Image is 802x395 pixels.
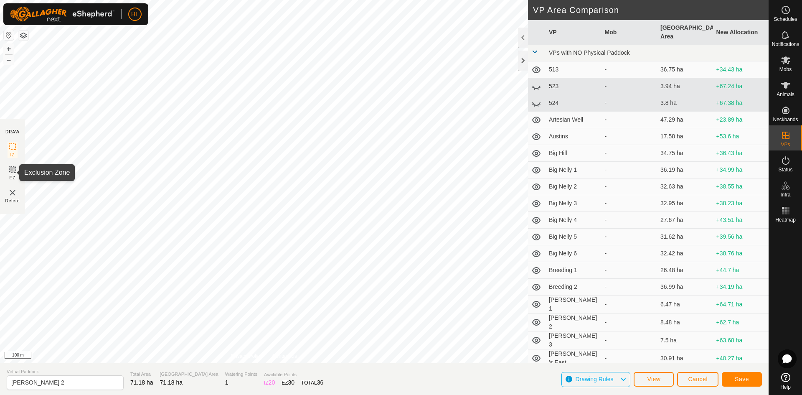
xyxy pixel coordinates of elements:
[5,198,20,204] span: Delete
[131,10,139,19] span: HL
[713,195,769,212] td: +38.23 ha
[605,216,654,224] div: -
[657,279,713,296] td: 36.99 ha
[546,212,601,229] td: Big Nelly 4
[605,249,654,258] div: -
[130,371,153,378] span: Total Area
[713,128,769,145] td: +53.6 ha
[657,128,713,145] td: 17.58 ha
[713,61,769,78] td: +34.43 ha
[288,379,295,386] span: 30
[780,385,791,390] span: Help
[657,78,713,95] td: 3.94 ha
[713,178,769,195] td: +38.55 ha
[225,371,257,378] span: Watering Points
[657,195,713,212] td: 32.95 ha
[605,166,654,174] div: -
[546,279,601,296] td: Breeding 2
[713,212,769,229] td: +43.51 ha
[160,371,218,378] span: [GEOGRAPHIC_DATA] Area
[657,331,713,349] td: 7.5 ha
[605,283,654,291] div: -
[657,313,713,331] td: 8.48 ha
[10,7,114,22] img: Gallagher Logo
[225,379,228,386] span: 1
[4,30,14,40] button: Reset Map
[657,112,713,128] td: 47.29 ha
[605,318,654,327] div: -
[647,376,660,382] span: View
[546,195,601,212] td: Big Nelly 3
[769,370,802,393] a: Help
[605,115,654,124] div: -
[634,372,674,387] button: View
[657,245,713,262] td: 32.42 ha
[546,313,601,331] td: [PERSON_NAME] 2
[657,20,713,45] th: [GEOGRAPHIC_DATA] Area
[546,262,601,279] td: Breeding 1
[605,266,654,275] div: -
[605,99,654,107] div: -
[657,145,713,162] td: 34.75 ha
[713,95,769,112] td: +67.38 ha
[605,132,654,141] div: -
[605,82,654,91] div: -
[533,5,769,15] h2: VP Area Comparison
[778,167,792,172] span: Status
[546,178,601,195] td: Big Nelly 2
[657,212,713,229] td: 27.67 ha
[549,49,630,56] span: VPs with NO Physical Paddock
[773,117,798,122] span: Neckbands
[605,199,654,208] div: -
[601,20,657,45] th: Mob
[546,61,601,78] td: 513
[657,162,713,178] td: 36.19 ha
[18,31,28,41] button: Map Layers
[713,331,769,349] td: +63.68 ha
[7,368,124,375] span: Virtual Paddock
[677,372,718,387] button: Cancel
[713,145,769,162] td: +36.43 ha
[713,162,769,178] td: +34.99 ha
[775,217,796,222] span: Heatmap
[713,20,769,45] th: New Allocation
[657,229,713,245] td: 31.62 ha
[8,188,18,198] img: VP
[713,349,769,367] td: +40.27 ha
[10,152,15,158] span: IZ
[301,378,323,387] div: TOTAL
[269,379,275,386] span: 20
[546,229,601,245] td: Big Nelly 5
[546,349,601,367] td: [PERSON_NAME]'s East
[546,112,601,128] td: Artesian Well
[713,229,769,245] td: +39.56 ha
[546,78,601,95] td: 523
[657,262,713,279] td: 26.48 ha
[5,129,20,135] div: DRAW
[264,378,275,387] div: IZ
[772,42,799,47] span: Notifications
[605,300,654,309] div: -
[657,61,713,78] td: 36.75 ha
[605,65,654,74] div: -
[546,20,601,45] th: VP
[546,245,601,262] td: Big Nelly 6
[4,44,14,54] button: +
[657,178,713,195] td: 32.63 ha
[735,376,749,382] span: Save
[231,352,262,360] a: Privacy Policy
[317,379,324,386] span: 36
[605,232,654,241] div: -
[713,78,769,95] td: +67.24 ha
[657,95,713,112] td: 3.8 ha
[4,55,14,65] button: –
[272,352,297,360] a: Contact Us
[605,149,654,158] div: -
[546,162,601,178] td: Big Nelly 1
[688,376,708,382] span: Cancel
[713,262,769,279] td: +44.7 ha
[657,296,713,313] td: 6.47 ha
[605,336,654,345] div: -
[713,112,769,128] td: +23.89 ha
[546,128,601,145] td: Austins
